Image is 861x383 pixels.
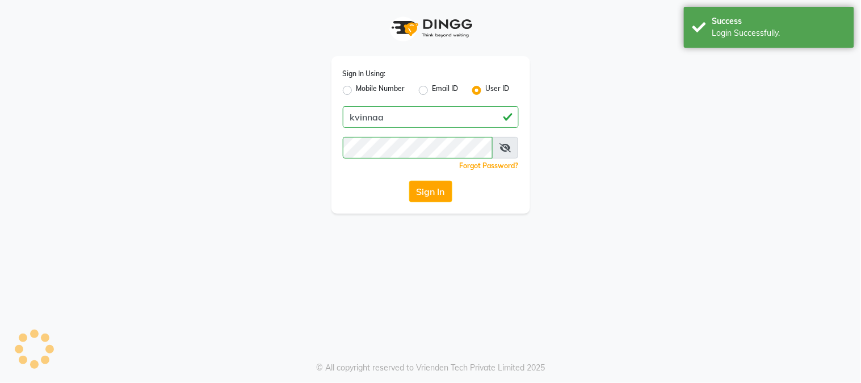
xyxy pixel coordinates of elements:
label: Sign In Using: [343,69,386,79]
div: Success [712,15,846,27]
input: Username [343,106,519,128]
label: Mobile Number [356,84,405,97]
input: Username [343,137,493,159]
label: User ID [486,84,510,97]
label: Email ID [432,84,459,97]
img: logo1.svg [385,11,476,45]
button: Sign In [409,181,452,202]
a: Forgot Password? [460,161,519,170]
div: Login Successfully. [712,27,846,39]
